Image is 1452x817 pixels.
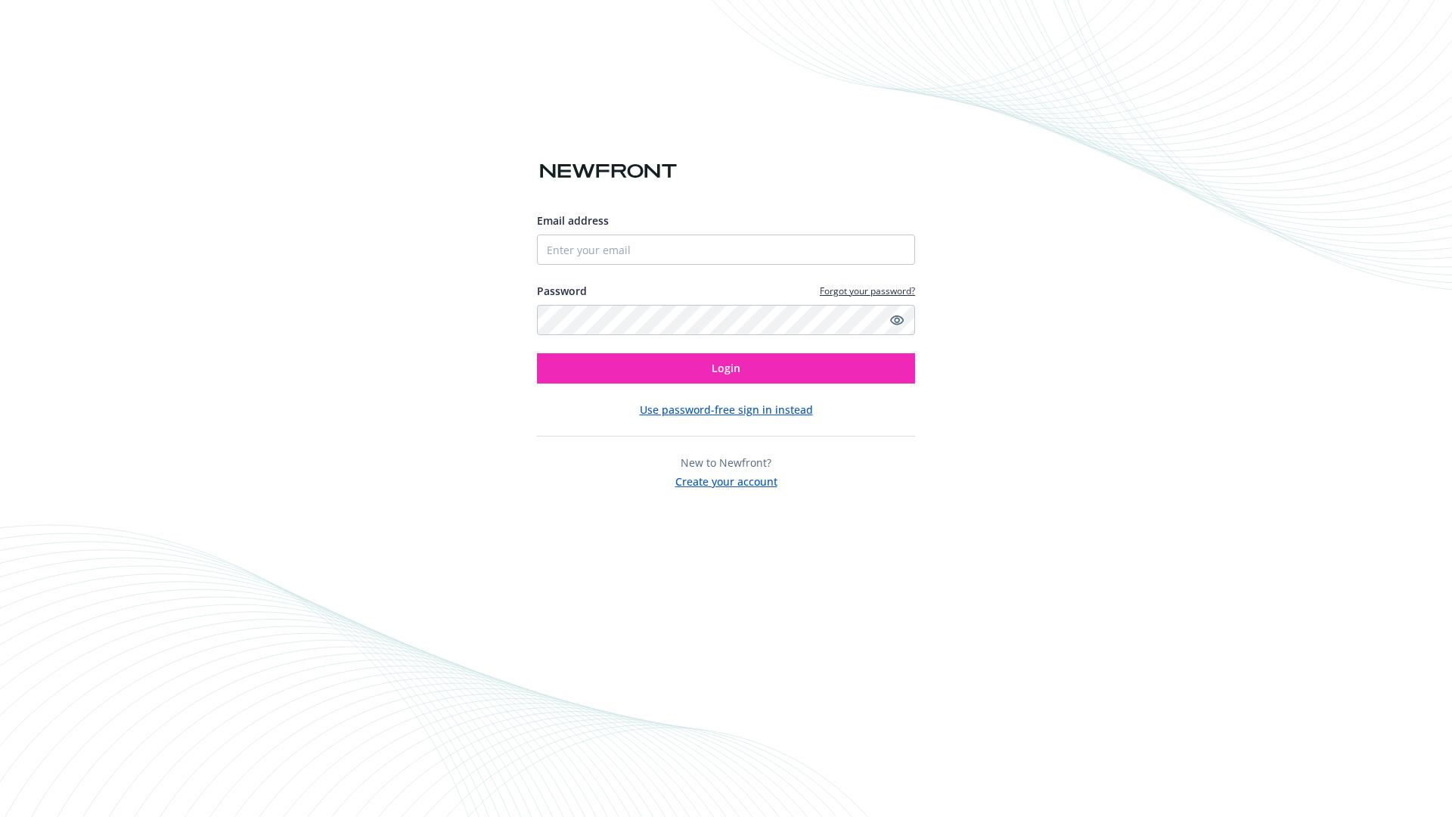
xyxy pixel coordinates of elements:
[537,353,915,384] button: Login
[537,305,915,335] input: Enter your password
[712,361,740,375] span: Login
[537,213,609,228] span: Email address
[640,402,813,418] button: Use password-free sign in instead
[537,283,587,299] label: Password
[888,311,906,329] a: Show password
[681,455,771,470] span: New to Newfront?
[675,471,777,489] button: Create your account
[537,158,680,185] img: Newfront logo
[537,235,915,265] input: Enter your email
[820,284,915,297] a: Forgot your password?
